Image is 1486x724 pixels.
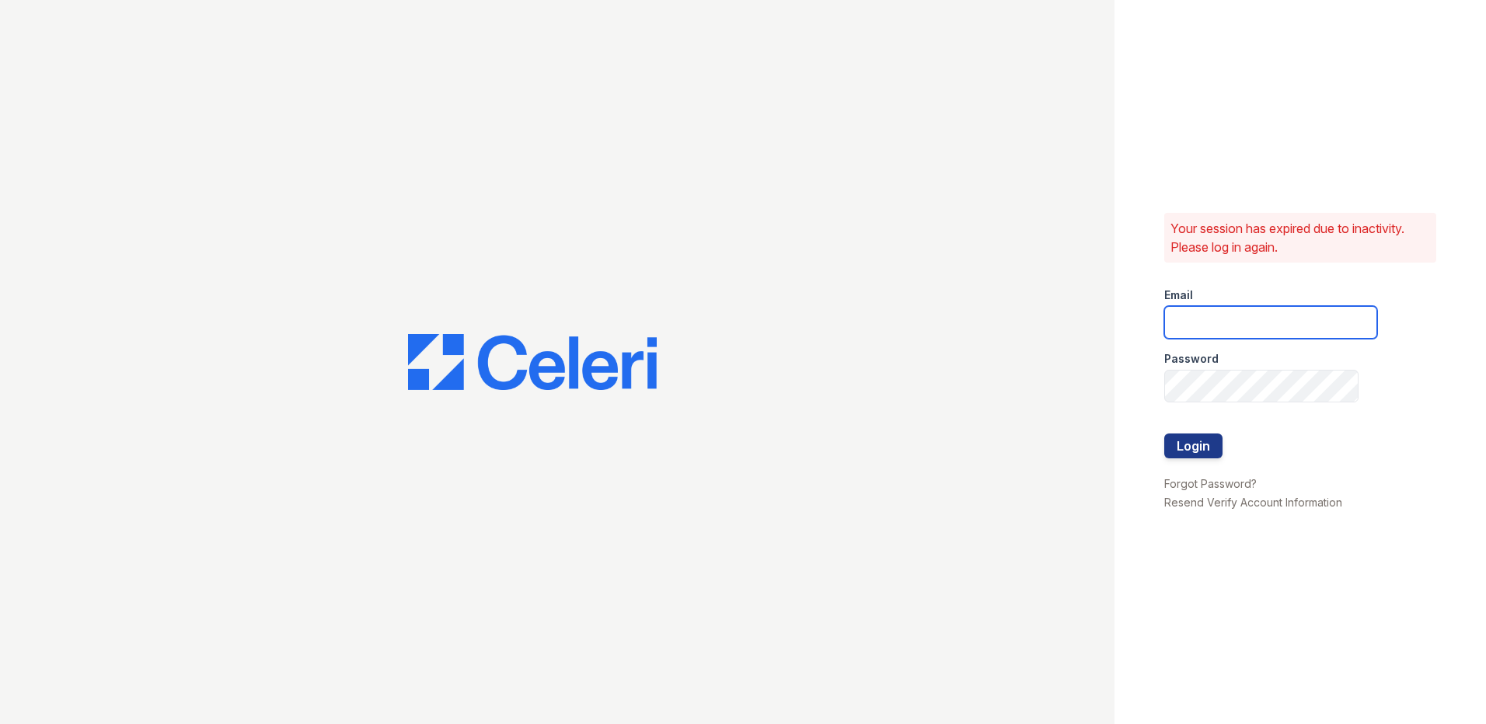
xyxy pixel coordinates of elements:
label: Password [1164,351,1219,367]
img: CE_Logo_Blue-a8612792a0a2168367f1c8372b55b34899dd931a85d93a1a3d3e32e68fde9ad4.png [408,334,657,390]
a: Forgot Password? [1164,477,1257,490]
label: Email [1164,287,1193,303]
a: Resend Verify Account Information [1164,496,1342,509]
button: Login [1164,433,1223,458]
p: Your session has expired due to inactivity. Please log in again. [1170,219,1430,256]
